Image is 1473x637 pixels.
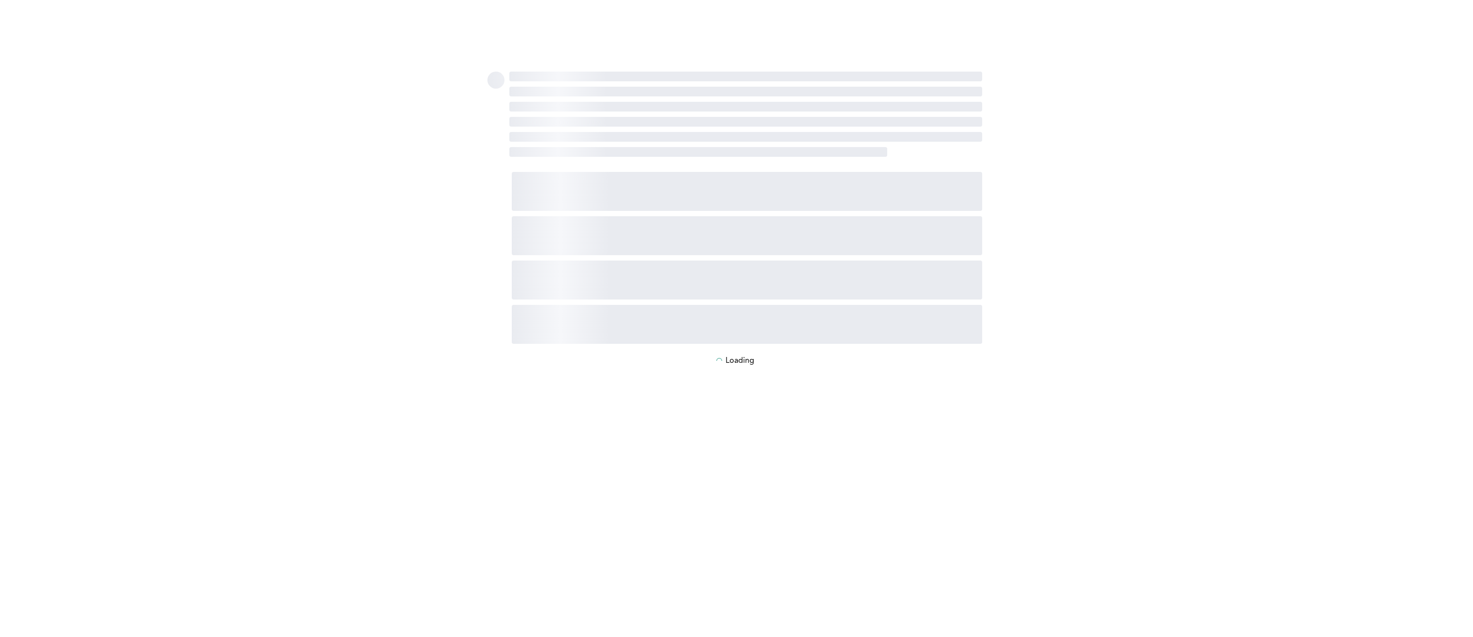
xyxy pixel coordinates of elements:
[487,72,504,89] span: ‌
[509,132,982,142] span: ‌
[509,147,888,157] span: ‌
[509,102,982,112] span: ‌
[509,72,982,81] span: ‌
[512,305,982,344] span: ‌
[512,261,982,300] span: ‌
[509,87,982,96] span: ‌
[512,172,982,211] span: ‌
[509,117,982,127] span: ‌
[726,356,754,365] p: Loading
[512,216,982,255] span: ‌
